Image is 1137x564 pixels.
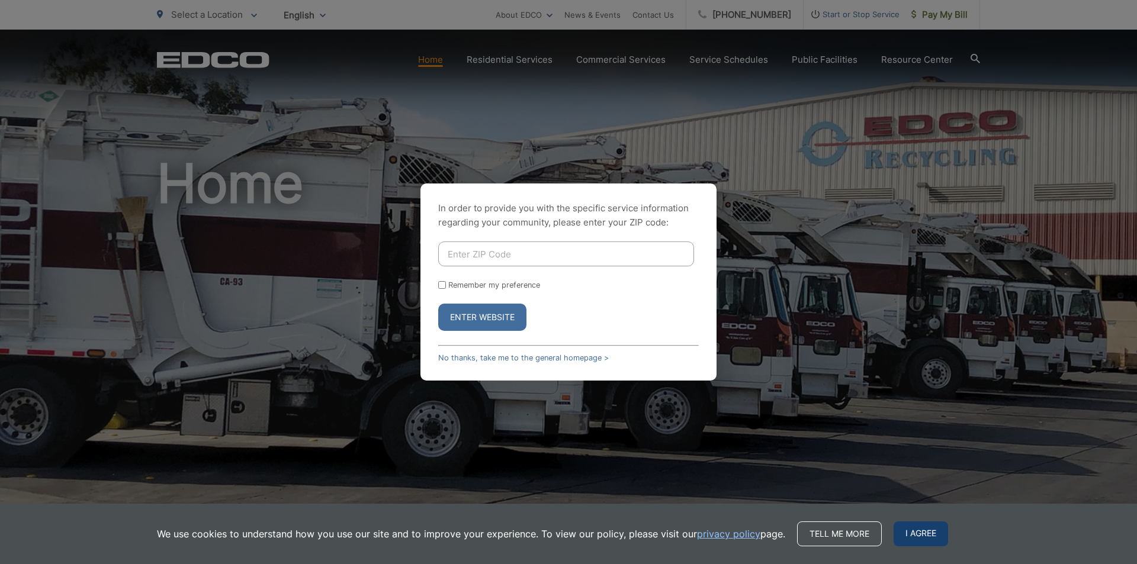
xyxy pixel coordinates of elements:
[797,521,882,546] a: Tell me more
[438,201,699,230] p: In order to provide you with the specific service information regarding your community, please en...
[438,353,609,362] a: No thanks, take me to the general homepage >
[438,241,694,266] input: Enter ZIP Code
[438,304,526,331] button: Enter Website
[448,281,540,289] label: Remember my preference
[697,527,760,541] a: privacy policy
[894,521,948,546] span: I agree
[157,527,785,541] p: We use cookies to understand how you use our site and to improve your experience. To view our pol...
